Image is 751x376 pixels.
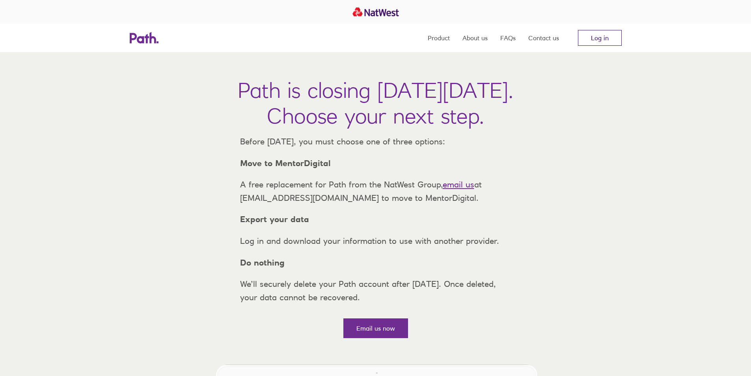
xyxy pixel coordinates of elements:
[500,24,516,52] a: FAQs
[240,158,331,168] strong: Move to MentorDigital
[234,234,518,248] p: Log in and download your information to use with another provider.
[234,135,518,148] p: Before [DATE], you must choose one of three options:
[528,24,559,52] a: Contact us
[240,258,285,268] strong: Do nothing
[578,30,622,46] a: Log in
[428,24,450,52] a: Product
[462,24,488,52] a: About us
[240,214,309,224] strong: Export your data
[234,178,518,204] p: A free replacement for Path from the NatWest Group, at [EMAIL_ADDRESS][DOMAIN_NAME] to move to Me...
[238,77,513,129] h1: Path is closing [DATE][DATE]. Choose your next step.
[343,318,408,338] a: Email us now
[234,277,518,304] p: We’ll securely delete your Path account after [DATE]. Once deleted, your data cannot be recovered.
[443,180,474,189] a: email us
